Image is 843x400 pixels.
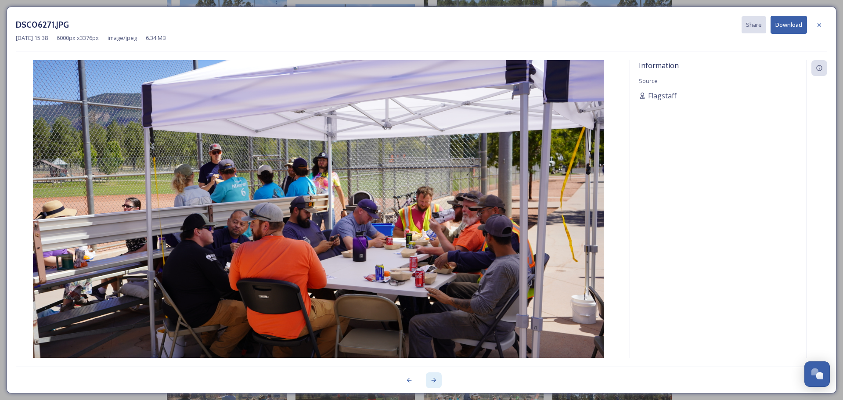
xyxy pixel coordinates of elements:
span: Source [639,77,658,85]
img: DSC06271.JPG [16,60,621,381]
span: image/jpeg [108,34,137,42]
span: [DATE] 15:38 [16,34,48,42]
span: 6000 px x 3376 px [57,34,99,42]
button: Share [742,16,766,33]
button: Download [771,16,807,34]
span: Flagstaff [648,90,677,101]
span: Information [639,61,679,70]
h3: DSC06271.JPG [16,18,69,31]
span: 6.34 MB [146,34,166,42]
button: Open Chat [804,361,830,387]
